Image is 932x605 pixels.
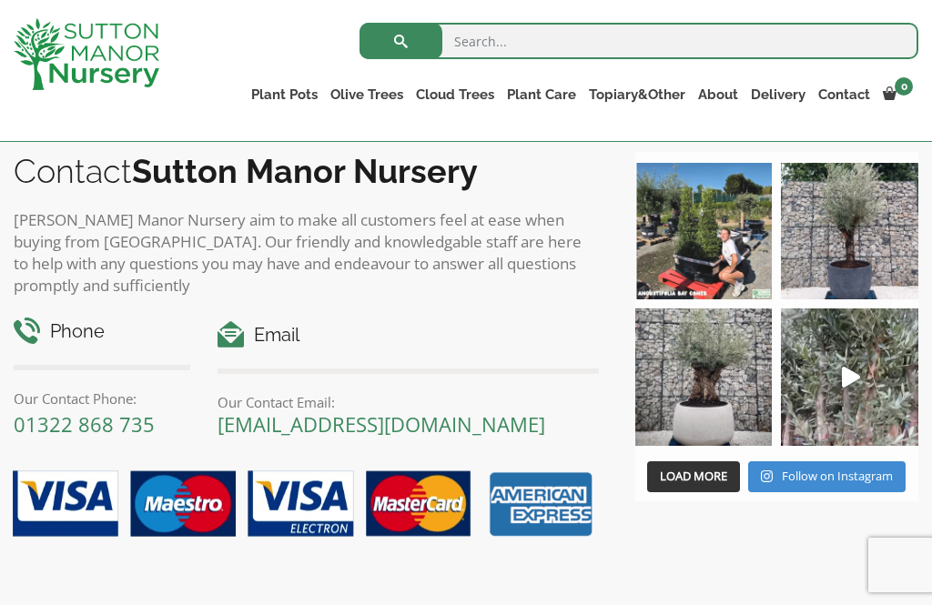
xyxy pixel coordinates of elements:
a: Contact [812,82,876,107]
p: [PERSON_NAME] Manor Nursery aim to make all customers feel at ease when buying from [GEOGRAPHIC_D... [14,209,599,297]
img: logo [14,18,159,90]
a: Plant Care [501,82,582,107]
a: [EMAIL_ADDRESS][DOMAIN_NAME] [218,410,545,438]
h4: Phone [14,318,190,346]
button: Load More [647,461,740,492]
svg: Instagram [761,469,773,483]
img: New arrivals Monday morning of beautiful olive trees 🤩🤩 The weather is beautiful this summer, gre... [781,308,918,446]
a: Topiary&Other [582,82,692,107]
b: Sutton Manor Nursery [132,152,478,190]
a: 01322 868 735 [14,410,155,438]
a: Olive Trees [324,82,410,107]
h2: Contact [14,152,599,190]
img: Check out this beauty we potted at our nursery today ❤️‍🔥 A huge, ancient gnarled Olive tree plan... [635,308,773,446]
p: Our Contact Email: [218,391,598,413]
svg: Play [842,367,860,388]
span: 0 [895,77,913,96]
a: 0 [876,82,918,107]
a: Plant Pots [245,82,324,107]
a: About [692,82,745,107]
a: Play [781,308,918,446]
h4: Email [218,321,598,349]
img: A beautiful multi-stem Spanish Olive tree potted in our luxurious fibre clay pots 😍😍 [781,163,918,300]
span: Load More [660,468,727,484]
a: Cloud Trees [410,82,501,107]
span: Follow on Instagram [782,468,893,484]
input: Search... [360,23,918,59]
p: Our Contact Phone: [14,388,190,409]
img: Our elegant & picturesque Angustifolia Cones are an exquisite addition to your Bay Tree collectio... [635,163,773,300]
a: Instagram Follow on Instagram [748,461,906,492]
a: Delivery [745,82,812,107]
